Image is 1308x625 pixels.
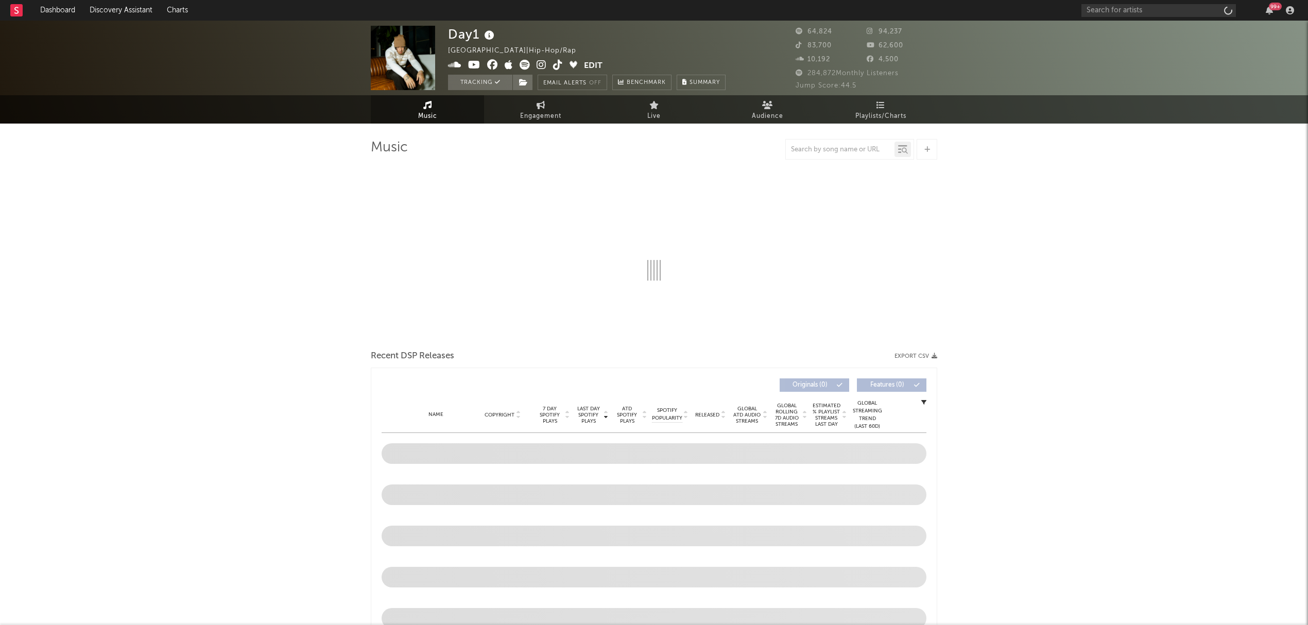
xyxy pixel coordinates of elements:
span: Originals ( 0 ) [786,382,834,388]
div: Day1 [448,26,497,43]
span: Audience [752,110,783,123]
div: [GEOGRAPHIC_DATA] | Hip-Hop/Rap [448,45,588,57]
a: Audience [711,95,824,124]
div: 99 + [1269,3,1282,10]
button: Features(0) [857,378,926,392]
input: Search for artists [1081,4,1236,17]
span: Live [647,110,661,123]
a: Playlists/Charts [824,95,937,124]
a: Benchmark [612,75,672,90]
em: Off [589,80,601,86]
span: Music [418,110,437,123]
button: Summary [677,75,726,90]
span: ATD Spotify Plays [613,406,641,424]
span: 64,824 [796,28,832,35]
a: Engagement [484,95,597,124]
button: Tracking [448,75,512,90]
span: 10,192 [796,56,830,63]
span: Summary [690,80,720,85]
a: Music [371,95,484,124]
div: Global Streaming Trend (Last 60D) [852,400,883,430]
span: 94,237 [867,28,902,35]
div: Name [402,411,470,419]
span: Playlists/Charts [855,110,906,123]
span: Global Rolling 7D Audio Streams [772,403,801,427]
span: Global ATD Audio Streams [733,406,761,424]
span: Estimated % Playlist Streams Last Day [812,403,840,427]
span: Copyright [485,412,514,418]
span: Jump Score: 44.5 [796,82,856,89]
a: Live [597,95,711,124]
span: 4,500 [867,56,899,63]
span: Features ( 0 ) [864,382,911,388]
span: Spotify Popularity [652,407,682,422]
span: Released [695,412,719,418]
button: Export CSV [894,353,937,359]
input: Search by song name or URL [786,146,894,154]
span: Recent DSP Releases [371,350,454,362]
span: 284,872 Monthly Listeners [796,70,899,77]
span: Benchmark [627,77,666,89]
button: Edit [584,60,603,73]
span: 62,600 [867,42,903,49]
button: Email AlertsOff [538,75,607,90]
span: 83,700 [796,42,832,49]
button: Originals(0) [780,378,849,392]
span: 7 Day Spotify Plays [536,406,563,424]
button: 99+ [1266,6,1273,14]
span: Engagement [520,110,561,123]
span: Last Day Spotify Plays [575,406,602,424]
